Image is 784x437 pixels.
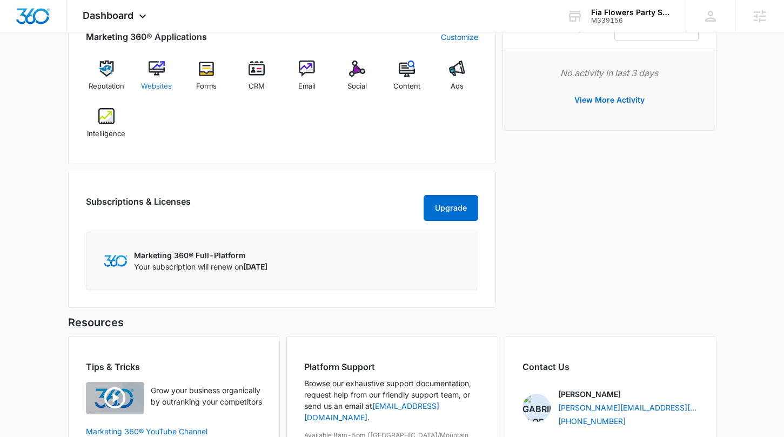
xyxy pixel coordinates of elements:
p: [PERSON_NAME] [558,388,621,400]
a: CRM [236,60,278,99]
span: CRM [249,81,265,92]
a: [PHONE_NUMBER] [558,415,626,427]
a: Content [386,60,428,99]
a: Customize [441,31,478,43]
a: Intelligence [86,108,128,147]
a: Forms [186,60,227,99]
h2: Contact Us [522,360,699,373]
p: Marketing 360® Full-Platform [134,250,267,261]
p: Grow your business organically by outranking your competitors [151,385,262,407]
div: account id [591,17,670,24]
span: Social [347,81,367,92]
img: Quick Overview Video [86,382,144,414]
span: Forms [196,81,217,92]
button: Upgrade [424,195,478,221]
h5: Resources [68,314,716,331]
span: Websites [141,81,172,92]
p: Browse our exhaustive support documentation, request help from our friendly support team, or send... [304,378,480,423]
span: Reputation [89,81,124,92]
span: [DATE] [243,262,267,271]
h2: Subscriptions & Licenses [86,195,191,217]
span: Ads [451,81,464,92]
p: Your subscription will renew on [134,261,267,272]
a: Ads [437,60,478,99]
div: account name [591,8,670,17]
a: Social [336,60,378,99]
span: Content [393,81,420,92]
a: Reputation [86,60,128,99]
h2: Tips & Tricks [86,360,262,373]
span: Intelligence [87,129,125,139]
span: Dashboard [83,10,133,21]
a: Email [286,60,328,99]
a: [PERSON_NAME][EMAIL_ADDRESS][DOMAIN_NAME] [558,402,699,413]
h2: Platform Support [304,360,480,373]
button: View More Activity [564,87,655,113]
p: No activity in last 3 days [520,66,699,79]
h2: Marketing 360® Applications [86,30,207,43]
img: Marketing 360 Logo [104,255,128,266]
a: Websites [136,60,177,99]
a: Marketing 360® YouTube Channel [86,426,262,437]
span: Email [298,81,316,92]
img: Gabriel FloresElkins [522,394,551,422]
